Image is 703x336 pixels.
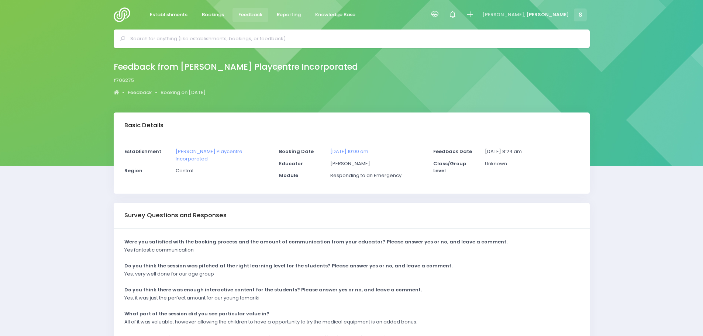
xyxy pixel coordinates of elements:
p: [DATE] 8:24 am [485,148,579,155]
span: S [574,8,587,21]
span: Knowledge Base [315,11,355,18]
strong: What part of the session did you see particular value in? [124,310,269,317]
h2: Feedback from [PERSON_NAME] Playcentre Incorporated [114,62,358,72]
h3: Basic Details [124,122,163,129]
p: All of it was valuable, however allowing the children to have a opportunity to try the medical eq... [124,318,417,326]
a: Bookings [196,8,230,22]
strong: Class/Group Level [433,160,466,174]
h3: Survey Questions and Responses [124,212,227,219]
span: [PERSON_NAME] [526,11,569,18]
strong: Establishment [124,148,161,155]
input: Search for anything (like establishments, bookings, or feedback) [130,33,579,44]
img: Logo [114,7,135,22]
a: Feedback [232,8,269,22]
a: Establishments [144,8,194,22]
span: Establishments [150,11,187,18]
p: Yes, very well done for our age group [124,270,214,278]
p: Unknown [485,160,579,167]
a: Feedback [128,89,152,96]
strong: Do you think the session was pitched at the right learning level for the students? Please answer ... [124,262,452,269]
strong: Feedback Date [433,148,472,155]
p: [PERSON_NAME] [330,160,424,167]
span: Feedback [238,11,262,18]
span: Bookings [202,11,224,18]
strong: Were you satisfied with the booking process and the amount of communication from your educator? P... [124,238,507,245]
span: f706275 [114,77,134,84]
strong: Educator [279,160,303,167]
a: [DATE] 10:00 am [330,148,368,155]
span: Reporting [277,11,301,18]
strong: Region [124,167,142,174]
a: Knowledge Base [309,8,362,22]
div: Central [171,167,274,179]
strong: Module [279,172,298,179]
a: [PERSON_NAME] Playcentre Incorporated [176,148,242,162]
span: [PERSON_NAME], [482,11,525,18]
a: Reporting [271,8,307,22]
a: Booking on [DATE] [161,89,206,96]
p: Yes, it was just the perfect amount for our young tamariki [124,294,259,302]
p: Responding to an Emergency [330,172,424,179]
strong: Booking Date [279,148,314,155]
p: Yes fantastic communication [124,246,194,254]
strong: Do you think there was enough interactive content for the students? Please answer yes or no, and ... [124,286,422,293]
